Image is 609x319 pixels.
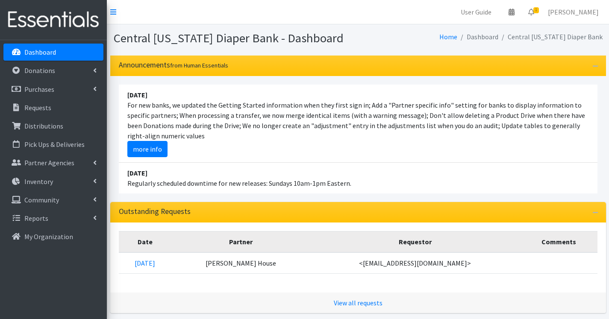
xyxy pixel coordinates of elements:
a: Pick Ups & Deliveries [3,136,103,153]
p: Inventory [24,177,53,186]
p: Distributions [24,122,63,130]
a: Reports [3,210,103,227]
h3: Outstanding Requests [119,207,191,216]
p: Partner Agencies [24,158,74,167]
li: Dashboard [457,31,498,43]
strong: [DATE] [127,169,147,177]
a: Donations [3,62,103,79]
a: My Organization [3,228,103,245]
a: 1 [521,3,541,20]
th: Comments [520,231,597,252]
li: For new banks, we updated the Getting Started information when they first sign in; Add a "Partner... [119,85,597,163]
p: Community [24,196,59,204]
a: User Guide [454,3,498,20]
li: Central [US_STATE] Diaper Bank [498,31,603,43]
th: Date [119,231,172,252]
li: Regularly scheduled downtime for new releases: Sundays 10am-1pm Eastern. [119,163,597,193]
a: [PERSON_NAME] [541,3,606,20]
h3: Announcements [119,61,228,70]
strong: [DATE] [127,91,147,99]
span: 1 [533,7,539,13]
th: Requestor [310,231,520,252]
p: Dashboard [24,48,56,56]
a: View all requests [334,299,382,307]
p: Reports [24,214,48,222]
p: Pick Ups & Deliveries [24,140,85,149]
a: Partner Agencies [3,154,103,171]
a: Purchases [3,81,103,98]
a: Inventory [3,173,103,190]
a: [DATE] [135,259,155,267]
p: Purchases [24,85,54,94]
a: Distributions [3,117,103,135]
a: Home [439,32,457,41]
img: HumanEssentials [3,6,103,34]
small: from Human Essentials [170,61,228,69]
a: Community [3,191,103,208]
p: Donations [24,66,55,75]
td: <[EMAIL_ADDRESS][DOMAIN_NAME]> [310,252,520,274]
p: Requests [24,103,51,112]
h1: Central [US_STATE] Diaper Bank - Dashboard [114,31,355,46]
td: [PERSON_NAME] House [171,252,310,274]
th: Partner [171,231,310,252]
a: more info [127,141,168,157]
a: Dashboard [3,44,103,61]
p: My Organization [24,232,73,241]
a: Requests [3,99,103,116]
